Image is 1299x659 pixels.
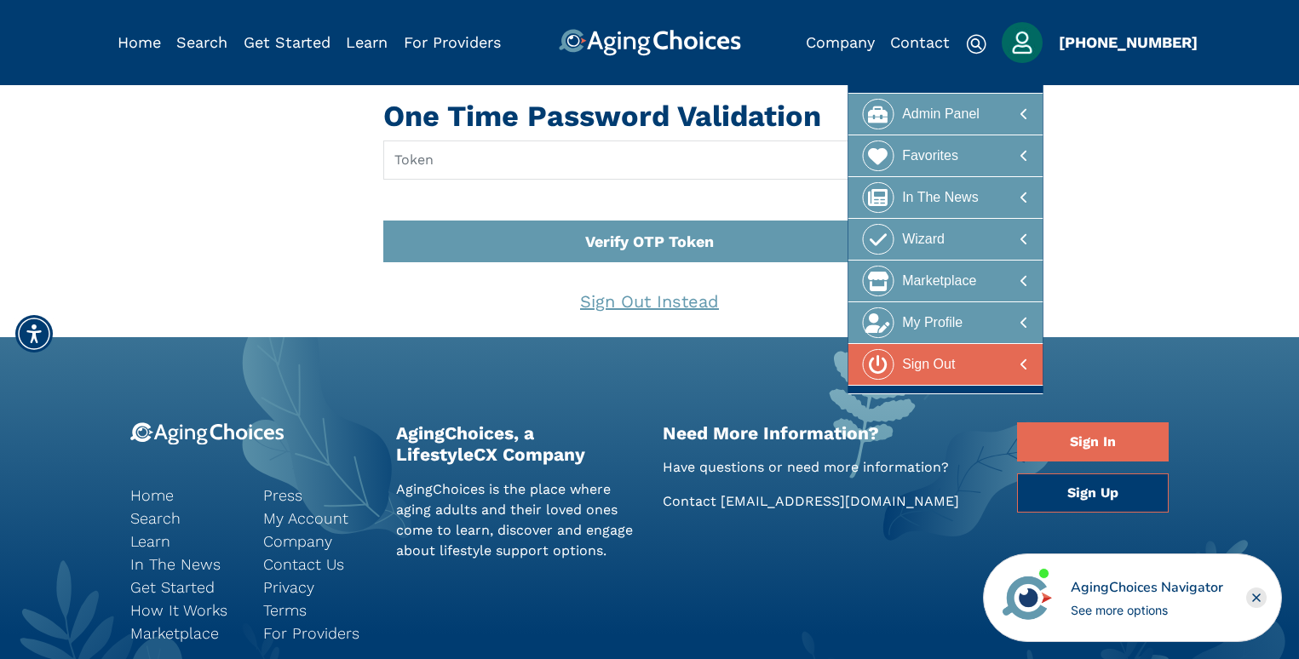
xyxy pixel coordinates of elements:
button: Verify OTP Token [383,221,916,262]
div: See more options [1071,601,1223,619]
h2: Need More Information? [663,422,992,444]
a: How It Works [130,599,238,622]
a: Search [130,507,238,530]
a: Favorites [848,135,1043,176]
div: In The News [902,182,979,214]
a: Company [263,530,371,553]
a: Wizard [848,218,1043,260]
a: My Profile [848,301,1043,343]
a: For Providers [404,33,501,51]
a: Marketplace [848,260,1043,301]
a: My Account [263,507,371,530]
p: AgingChoices is the place where aging adults and their loved ones come to learn, discover and eng... [396,479,637,561]
a: Sign Out Instead [566,279,733,324]
div: Admin Panel [902,99,980,130]
a: Get Started [130,576,238,599]
h2: AgingChoices, a LifestyleCX Company [396,422,637,465]
img: search-icon.svg [966,34,986,54]
a: Contact [890,33,950,51]
a: Sign Up [1017,473,1169,513]
div: Favorites [902,140,958,172]
a: Company [806,33,875,51]
div: Sign Out [902,349,955,381]
a: [PHONE_NUMBER] [1059,33,1198,51]
h1: One Time Password Validation [383,99,916,134]
img: 9-logo.svg [130,422,285,445]
div: My Profile [902,307,963,339]
img: user_avatar.jpg [1002,22,1043,63]
div: Marketplace [902,266,976,297]
a: Privacy [263,576,371,599]
a: For Providers [263,622,371,645]
a: Contact Us [263,553,371,576]
a: Home [130,484,238,507]
a: Admin Panel [848,93,1043,135]
div: Popover trigger [176,29,227,56]
p: Have questions or need more information? [663,457,992,478]
div: Close [1246,587,1267,608]
a: In The News [848,176,1043,218]
p: Contact [663,491,992,512]
div: Accessibility Menu [15,315,53,352]
a: Get Started [244,33,330,51]
input: Token [383,140,916,180]
a: Marketplace [130,622,238,645]
img: AgingChoices [558,29,740,56]
a: Learn [346,33,388,51]
a: [EMAIL_ADDRESS][DOMAIN_NAME] [721,493,959,509]
img: avatar [998,569,1056,627]
div: Popover trigger [1002,22,1043,63]
div: AgingChoices Navigator [1071,577,1223,598]
a: In The News [130,553,238,576]
a: Learn [130,530,238,553]
a: Sign Out [848,343,1043,386]
a: Press [263,484,371,507]
a: Sign In [1017,422,1169,461]
div: Wizard [902,224,945,255]
a: Search [176,33,227,51]
a: Terms [263,599,371,622]
a: Home [118,33,161,51]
